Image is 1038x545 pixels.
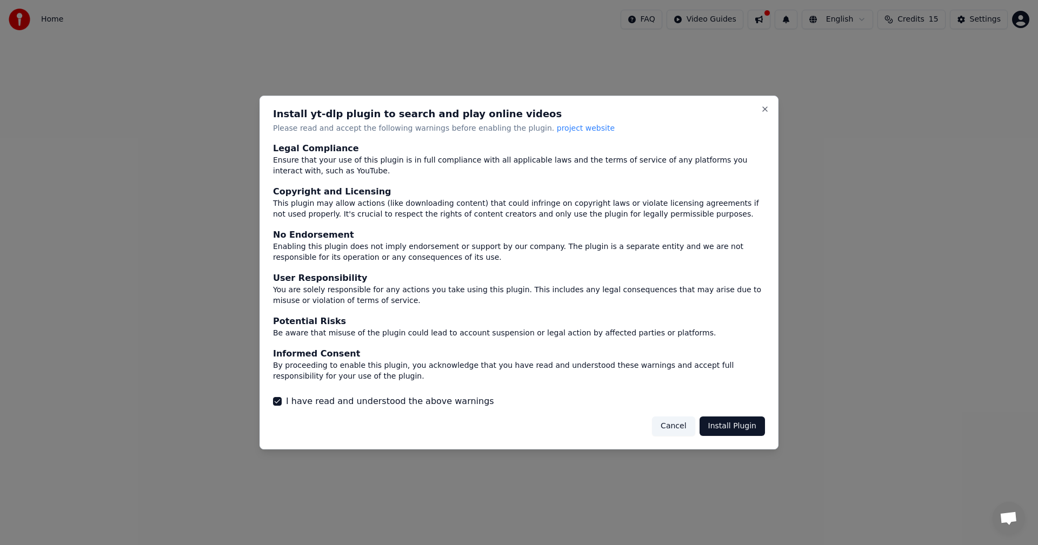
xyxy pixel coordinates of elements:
[652,416,695,436] button: Cancel
[286,395,494,408] label: I have read and understood the above warnings
[273,328,765,339] div: Be aware that misuse of the plugin could lead to account suspension or legal action by affected p...
[273,123,765,134] p: Please read and accept the following warnings before enabling the plugin.
[273,285,765,306] div: You are solely responsible for any actions you take using this plugin. This includes any legal co...
[273,315,765,328] div: Potential Risks
[273,143,765,156] div: Legal Compliance
[273,347,765,360] div: Informed Consent
[700,416,765,436] button: Install Plugin
[273,229,765,242] div: No Endorsement
[273,272,765,285] div: User Responsibility
[273,360,765,382] div: By proceeding to enable this plugin, you acknowledge that you have read and understood these warn...
[273,199,765,220] div: This plugin may allow actions (like downloading content) that could infringe on copyright laws or...
[557,124,615,132] span: project website
[273,109,765,119] h2: Install yt-dlp plugin to search and play online videos
[273,186,765,199] div: Copyright and Licensing
[273,156,765,177] div: Ensure that your use of this plugin is in full compliance with all applicable laws and the terms ...
[273,242,765,264] div: Enabling this plugin does not imply endorsement or support by our company. The plugin is a separa...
